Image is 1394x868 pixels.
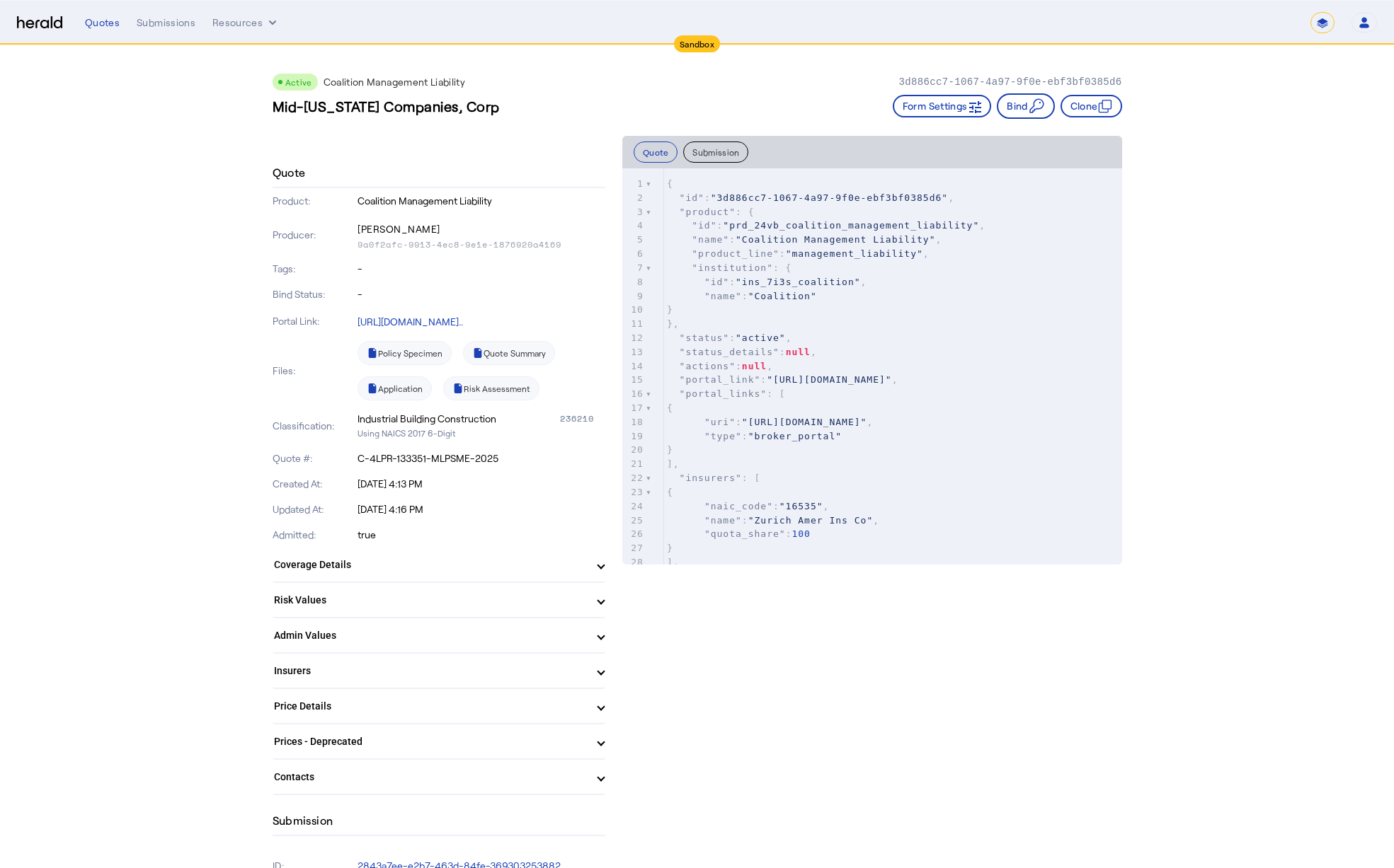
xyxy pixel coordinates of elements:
span: : , [667,192,954,203]
span: "[URL][DOMAIN_NAME]" [742,417,867,427]
mat-panel-title: Contacts [274,770,587,785]
span: } [667,543,673,553]
span: "ins_7i3s_coalition" [736,277,861,287]
p: [DATE] 4:16 PM [358,502,605,516]
mat-panel-title: Coverage Details [274,557,587,572]
div: Sandbox [674,35,720,52]
span: Active [285,77,312,87]
p: Created At: [273,477,355,491]
span: : [667,431,842,441]
span: "16535" [779,501,823,511]
div: 17 [622,401,646,415]
div: 25 [622,514,646,528]
span: : , [667,220,985,231]
p: Portal Link: [273,314,355,328]
p: Product: [273,194,355,208]
span: ], [667,557,680,567]
span: "[URL][DOMAIN_NAME]" [767,374,892,385]
span: : , [667,361,773,371]
a: Quote Summary [463,341,555,365]
span: : [ [667,388,786,399]
herald-code-block: quote [622,168,1122,565]
mat-expansion-panel-header: Insurers [273,654,605,688]
p: [PERSON_NAME] [358,219,605,239]
span: "id" [692,220,716,231]
span: null [742,361,767,371]
span: "name" [692,234,729,245]
span: { [667,487,673,497]
div: 1 [622,177,646,191]
div: 8 [622,275,646,289]
div: 18 [622,415,646,429]
span: "actions" [680,361,736,371]
div: 21 [622,457,646,471]
div: 19 [622,429,646,444]
span: "id" [680,192,704,203]
mat-panel-title: Prices - Deprecated [274,734,587,749]
p: Coalition Management Liability [324,75,466,89]
p: Producer: [273,228,355,242]
span: "name" [704,515,742,526]
a: Application [358,376,432,400]
div: 24 [622,499,646,514]
span: }, [667,318,680,329]
p: Classification: [273,419,355,433]
span: "institution" [692,262,773,273]
p: Using NAICS 2017 6-Digit [358,426,605,440]
p: Admitted: [273,528,355,542]
div: 10 [622,303,646,317]
span: : , [667,347,817,357]
div: 16 [622,387,646,401]
mat-expansion-panel-header: Coverage Details [273,548,605,581]
div: 5 [622,233,646,247]
span: "naic_code" [704,501,773,511]
div: 13 [622,345,646,359]
div: 26 [622,527,646,541]
span: "uri" [704,417,736,427]
span: "portal_link" [680,374,761,385]
span: : , [667,501,830,511]
p: Tags: [273,262,355,276]
span: "active" [736,332,786,343]
span: "type" [704,431,742,441]
span: { [667,178,673,189]
span: "name" [704,291,742,301]
button: Submission [683,141,748,163]
span: } [667,444,673,455]
div: 4 [622,219,646,233]
span: "3d886cc7-1067-4a97-9f0e-ebf3bf0385d6" [711,192,948,203]
span: "management_liability" [786,248,923,259]
span: : [667,528,811,539]
span: "prd_24vb_coalition_management_liability" [723,220,979,231]
div: 7 [622,261,646,275]
p: 9a0f2afc-9913-4ec8-9e1e-1876920a4169 [358,239,605,250]
span: "Coalition" [748,291,817,301]
span: "product_line" [692,248,779,259]
div: 23 [622,485,646,499]
p: - [358,262,605,276]
span: : { [667,262,792,273]
p: Files: [273,364,355,378]
mat-panel-title: Price Details [274,699,587,714]
h4: Quote [273,164,306,181]
div: 14 [622,359,646,374]
div: 236210 [560,412,605,426]
span: : , [667,417,873,427]
h3: Mid-[US_STATE] Companies, Corp [273,96,500,116]
div: 9 [622,289,646,303]
h4: Submission [273,812,333,829]
div: 22 [622,471,646,485]
mat-expansion-panel-header: Price Details [273,689,605,723]
p: Quote #: [273,451,355,465]
span: : , [667,515,879,526]
mat-expansion-panel-header: Contacts [273,760,605,794]
span: : [667,291,817,301]
span: } [667,304,673,315]
span: : , [667,332,792,343]
span: "insurers" [680,473,742,483]
span: "portal_links" [680,388,767,399]
mat-panel-title: Admin Values [274,628,587,643]
div: 3 [622,205,646,219]
a: Risk Assessment [443,376,539,400]
span: null [786,347,811,357]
